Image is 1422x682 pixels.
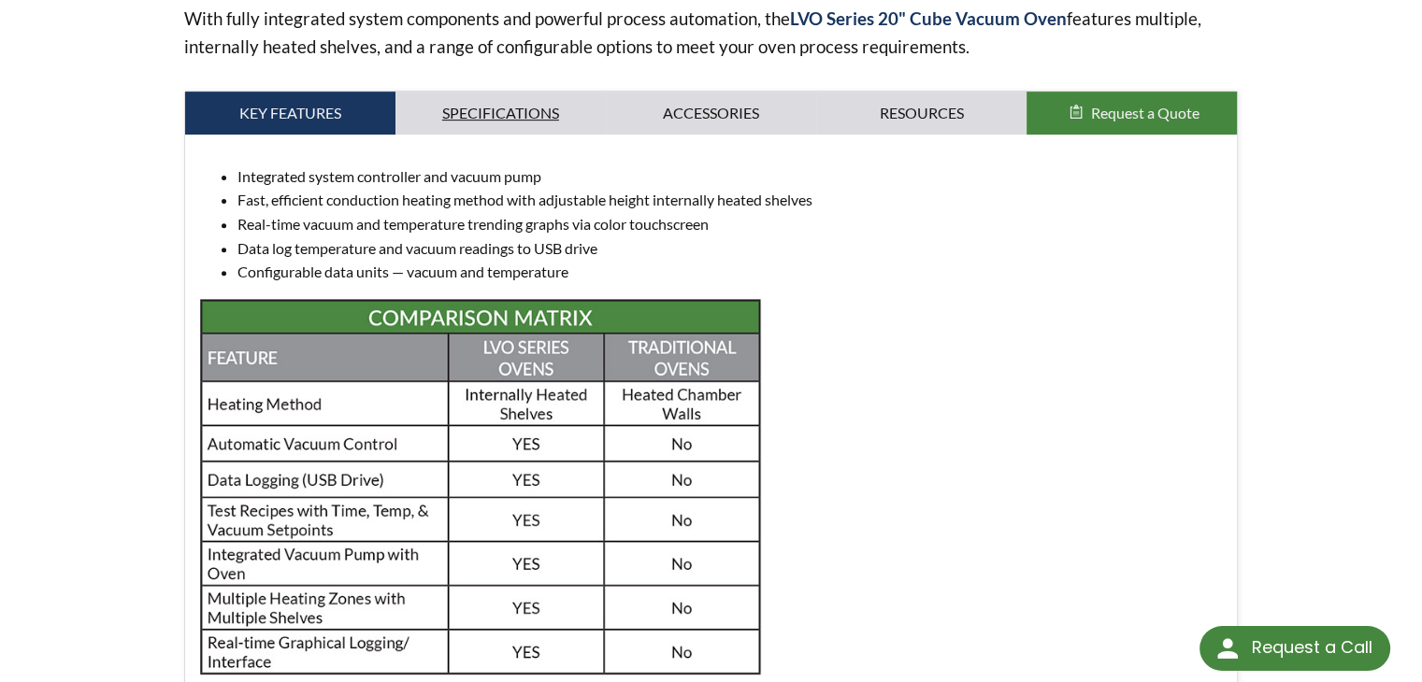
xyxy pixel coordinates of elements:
[237,188,1223,212] li: Fast, efficient conduction heating method with adjustable height internally heated shelves
[606,92,816,135] a: Accessories
[237,260,1223,284] li: Configurable data units — vacuum and temperature
[395,92,606,135] a: Specifications
[1199,626,1390,671] div: Request a Call
[1090,104,1199,121] span: Request a Quote
[237,164,1223,189] li: Integrated system controller and vacuum pump
[816,92,1027,135] a: Resources
[790,7,1067,29] strong: LVO Series 20" Cube Vacuum Oven
[200,299,761,675] img: LVO-comp1.jpg
[1213,633,1242,663] img: round button
[1027,92,1237,135] button: Request a Quote
[185,92,395,135] a: Key Features
[184,5,1239,61] p: With fully integrated system components and powerful process automation, the features multiple, i...
[237,236,1223,261] li: Data log temperature and vacuum readings to USB drive
[237,212,1223,236] li: Real-time vacuum and temperature trending graphs via color touchscreen
[1251,626,1372,669] div: Request a Call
